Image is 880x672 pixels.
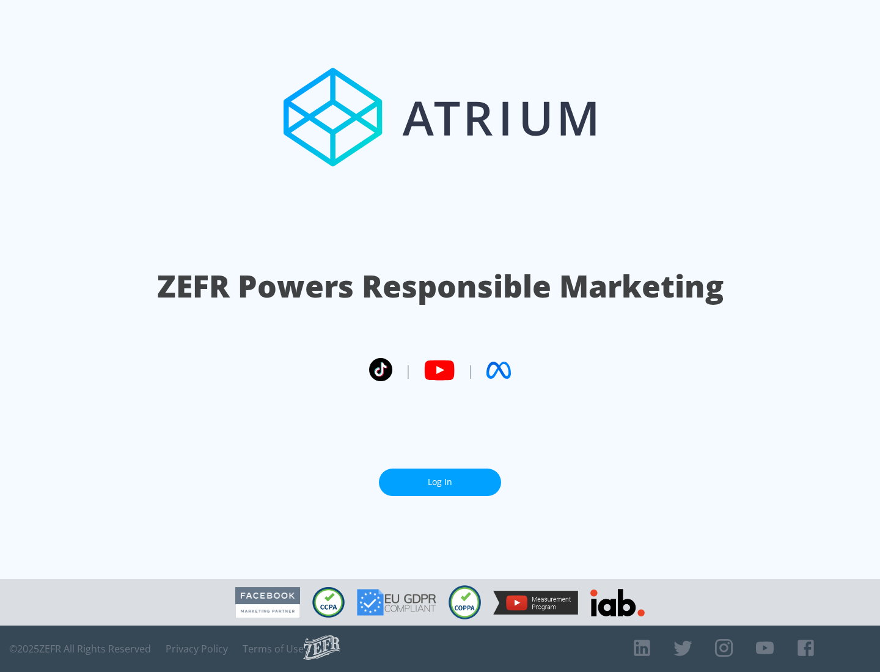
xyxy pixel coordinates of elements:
a: Privacy Policy [166,643,228,655]
span: | [405,361,412,379]
span: © 2025 ZEFR All Rights Reserved [9,643,151,655]
img: IAB [590,589,645,616]
img: Facebook Marketing Partner [235,587,300,618]
span: | [467,361,474,379]
img: GDPR Compliant [357,589,436,616]
a: Log In [379,469,501,496]
h1: ZEFR Powers Responsible Marketing [157,265,724,307]
img: YouTube Measurement Program [493,591,578,615]
a: Terms of Use [243,643,304,655]
img: COPPA Compliant [449,585,481,619]
img: CCPA Compliant [312,587,345,618]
